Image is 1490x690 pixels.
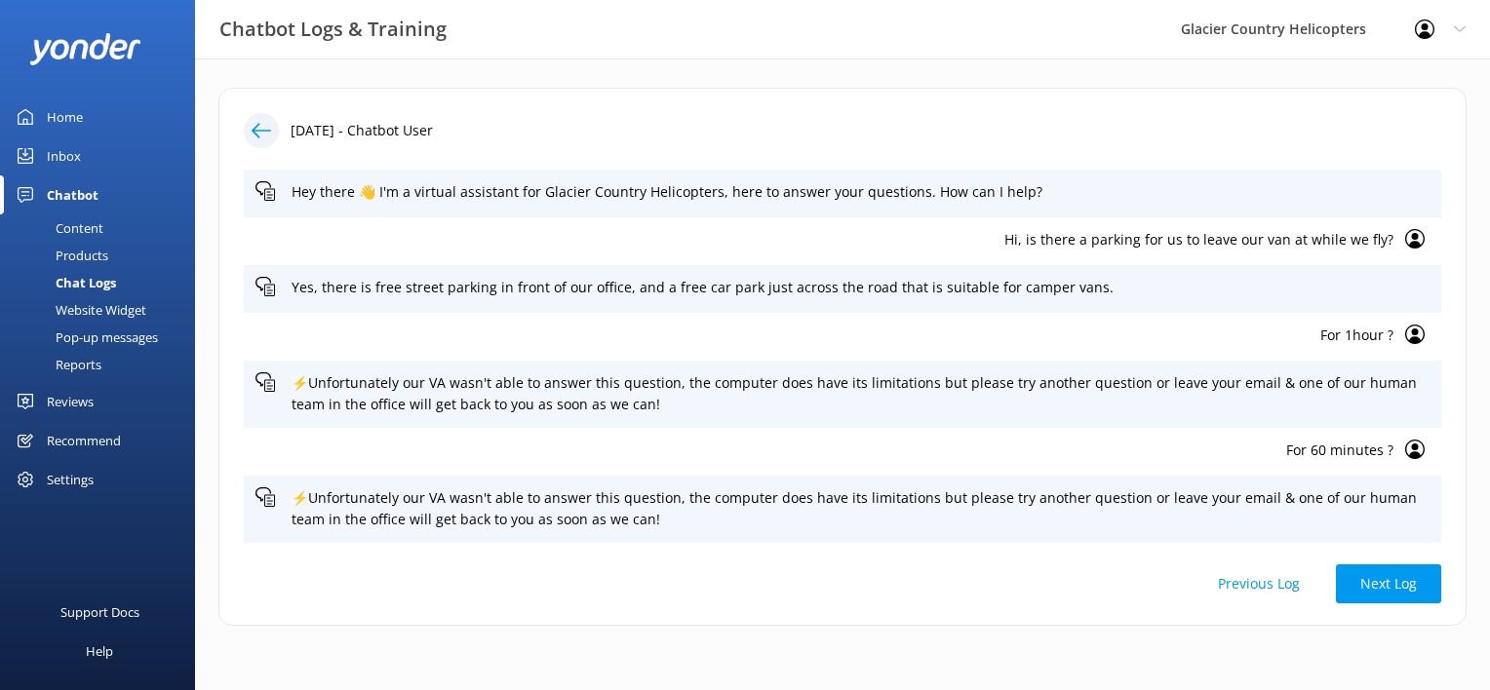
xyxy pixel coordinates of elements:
div: Pop-up messages [12,324,158,351]
div: Help [86,632,113,671]
p: [DATE] - Chatbot User [291,120,433,141]
div: Chat Logs [12,269,116,296]
div: Support Docs [60,593,139,632]
div: Home [47,97,83,136]
div: Reviews [47,382,94,421]
h3: Chatbot Logs & Training [219,14,447,45]
button: Next Log [1336,564,1441,603]
div: Settings [47,460,94,499]
div: Content [12,214,103,242]
div: Reports [12,351,101,378]
p: For 1hour ? [255,325,1393,346]
div: Recommend [47,421,121,460]
p: Yes, there is free street parking in front of our office, and a free car park just across the roa... [292,277,1430,298]
a: Content [12,214,195,242]
button: Previous Log [1194,564,1324,603]
a: Website Widget [12,296,195,324]
div: Products [12,242,108,269]
p: Hey there 👋 I'm a virtual assistant for Glacier Country Helicopters, here to answer your question... [292,181,1430,203]
a: Chat Logs [12,269,195,296]
a: Reports [12,351,195,378]
img: yonder-white-logo.png [29,33,141,65]
a: Products [12,242,195,269]
p: ⚡Unfortunately our VA wasn't able to answer this question, the computer does have its limitations... [292,372,1430,416]
a: Pop-up messages [12,324,195,351]
p: For 60 minutes ? [255,440,1393,461]
div: Inbox [47,136,81,175]
div: Website Widget [12,296,146,324]
div: Chatbot [47,175,98,214]
p: ⚡Unfortunately our VA wasn't able to answer this question, the computer does have its limitations... [292,487,1430,531]
p: Hi, is there a parking for us to leave our van at while we fly? [255,229,1393,250]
